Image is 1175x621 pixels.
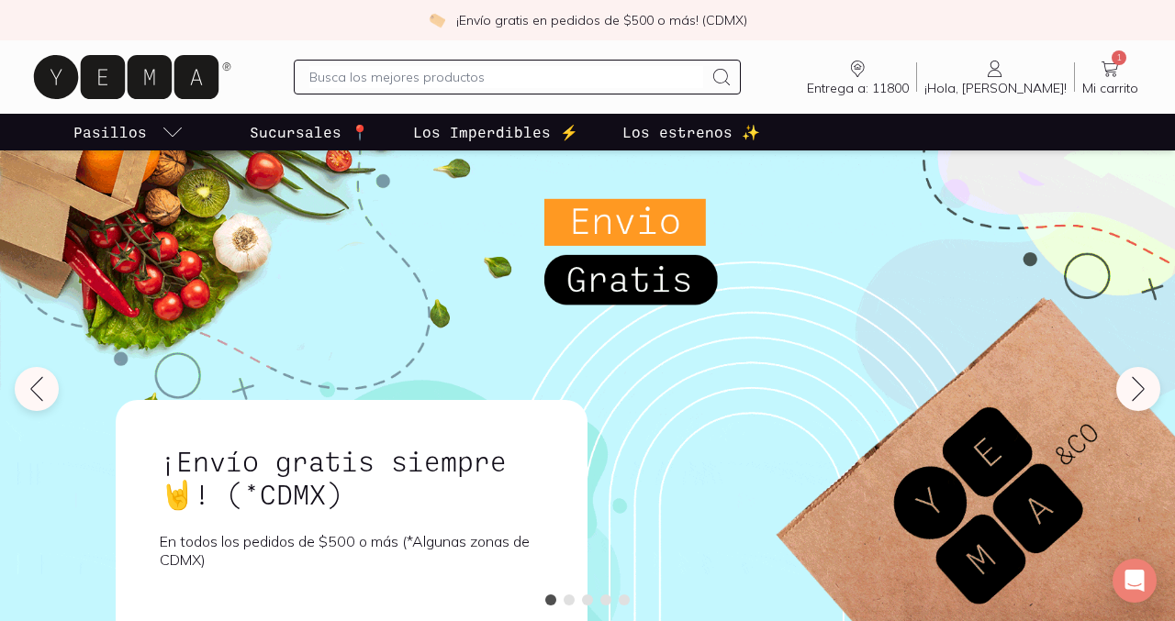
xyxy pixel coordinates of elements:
[1113,559,1157,603] div: Open Intercom Messenger
[917,58,1074,96] a: ¡Hola, [PERSON_NAME]!
[413,121,578,143] p: Los Imperdibles ⚡️
[807,80,909,96] span: Entrega a: 11800
[622,121,760,143] p: Los estrenos ✨
[1112,50,1126,65] span: 1
[160,532,543,569] p: En todos los pedidos de $500 o más (*Algunas zonas de CDMX)
[250,121,369,143] p: Sucursales 📍
[456,11,747,29] p: ¡Envío gratis en pedidos de $500 o más! (CDMX)
[73,121,147,143] p: Pasillos
[246,114,373,150] a: Sucursales 📍
[409,114,582,150] a: Los Imperdibles ⚡️
[800,58,916,96] a: Entrega a: 11800
[619,114,764,150] a: Los estrenos ✨
[70,114,187,150] a: pasillo-todos-link
[429,12,445,28] img: check
[1075,58,1146,96] a: 1Mi carrito
[160,444,543,510] h1: ¡Envío gratis siempre🤘! (*CDMX)
[1082,80,1138,96] span: Mi carrito
[924,80,1067,96] span: ¡Hola, [PERSON_NAME]!
[309,66,702,88] input: Busca los mejores productos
